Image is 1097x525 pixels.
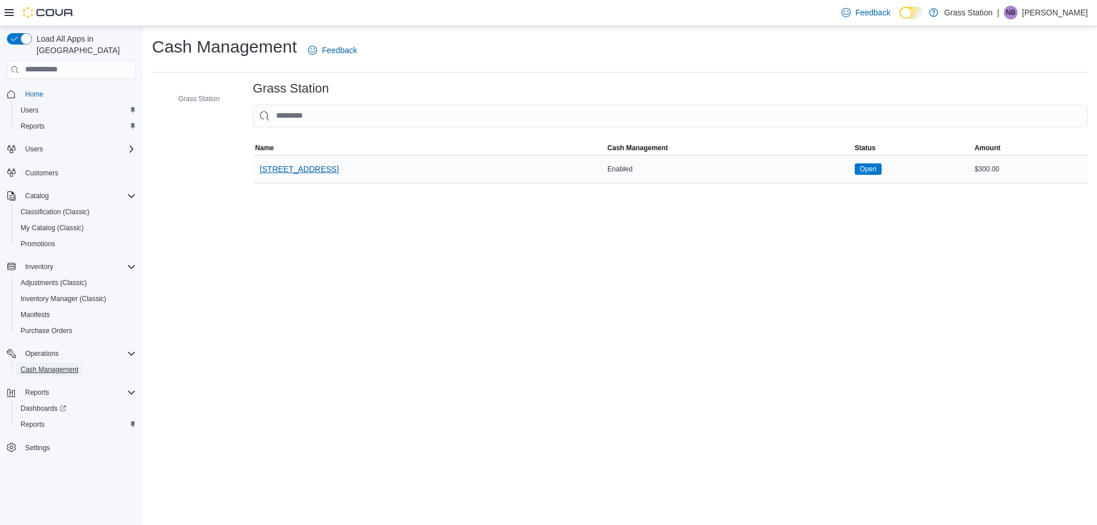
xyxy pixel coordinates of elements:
button: Amount [972,141,1088,155]
span: Promotions [16,237,136,251]
button: Inventory [2,259,141,275]
span: Inventory [21,260,136,274]
button: Catalog [2,188,141,204]
span: Manifests [21,310,50,319]
span: Reports [16,119,136,133]
span: Inventory Manager (Classic) [21,294,106,303]
a: Cash Management [16,363,83,376]
a: Reports [16,119,49,133]
button: Users [2,141,141,157]
span: Operations [21,347,136,360]
div: $300.00 [972,162,1088,176]
button: Users [11,102,141,118]
span: Users [21,106,38,115]
span: Reports [21,386,136,399]
button: Settings [2,439,141,456]
a: Feedback [303,39,361,62]
span: Inventory [25,262,53,271]
span: Classification (Classic) [16,205,136,219]
span: Purchase Orders [21,326,73,335]
span: Users [25,145,43,154]
a: Users [16,103,43,117]
span: Purchase Orders [16,324,136,338]
button: Reports [11,118,141,134]
nav: Complex example [7,81,136,486]
span: Customers [25,169,58,178]
span: My Catalog (Classic) [21,223,84,233]
button: [STREET_ADDRESS] [255,158,343,181]
button: Catalog [21,189,53,203]
a: Customers [21,166,63,180]
span: Amount [975,143,1000,153]
span: Adjustments (Classic) [21,278,87,287]
span: NB [1006,6,1016,19]
span: Settings [25,443,50,452]
a: Settings [21,441,54,455]
button: Inventory [21,260,58,274]
a: Feedback [837,1,895,24]
span: Home [21,87,136,101]
button: Operations [2,346,141,362]
input: This is a search bar. As you type, the results lower in the page will automatically filter. [253,105,1088,127]
span: Users [21,142,136,156]
button: Operations [21,347,63,360]
span: Classification (Classic) [21,207,90,217]
a: Purchase Orders [16,324,77,338]
button: Adjustments (Classic) [11,275,141,291]
a: Home [21,87,48,101]
span: Cash Management [607,143,668,153]
span: Settings [21,440,136,455]
span: Catalog [25,191,49,201]
span: Dashboards [21,404,66,413]
span: Adjustments (Classic) [16,276,136,290]
span: My Catalog (Classic) [16,221,136,235]
span: Dashboards [16,402,136,415]
span: Name [255,143,274,153]
button: Cash Management [11,362,141,378]
span: Users [16,103,136,117]
span: Promotions [21,239,55,249]
span: Reports [16,418,136,431]
button: Reports [2,384,141,400]
div: Enabled [605,162,852,176]
button: Manifests [11,307,141,323]
span: Feedback [322,45,357,56]
button: Purchase Orders [11,323,141,339]
span: Status [855,143,876,153]
a: Classification (Classic) [16,205,94,219]
button: Inventory Manager (Classic) [11,291,141,307]
button: Classification (Classic) [11,204,141,220]
a: Reports [16,418,49,431]
span: Open [855,163,882,175]
span: Customers [21,165,136,179]
span: Grass Station [178,94,220,103]
span: Reports [25,388,49,397]
button: Cash Management [605,141,852,155]
span: Catalog [21,189,136,203]
p: | [997,6,999,19]
span: [STREET_ADDRESS] [260,163,339,175]
span: Load All Apps in [GEOGRAPHIC_DATA] [32,33,136,56]
span: Cash Management [21,365,78,374]
a: Inventory Manager (Classic) [16,292,111,306]
span: Operations [25,349,59,358]
a: Manifests [16,308,54,322]
span: Inventory Manager (Classic) [16,292,136,306]
button: Users [21,142,47,156]
button: Name [253,141,605,155]
a: Promotions [16,237,60,251]
button: My Catalog (Classic) [11,220,141,236]
p: Grass Station [944,6,992,19]
a: My Catalog (Classic) [16,221,89,235]
span: Home [25,90,43,99]
button: Promotions [11,236,141,252]
span: Reports [21,420,45,429]
img: Cova [23,7,74,18]
a: Dashboards [16,402,71,415]
button: Grass Station [162,92,225,106]
input: Dark Mode [899,7,923,19]
div: Nick Brigante [1004,6,1018,19]
a: Adjustments (Classic) [16,276,91,290]
span: Reports [21,122,45,131]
